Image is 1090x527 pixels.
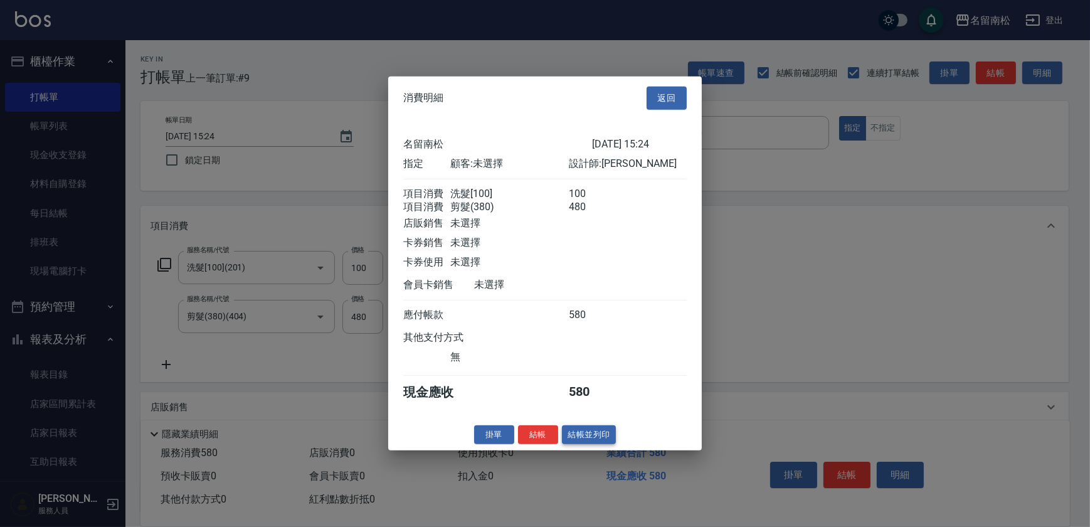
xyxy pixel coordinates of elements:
[518,425,558,444] button: 結帳
[562,425,616,444] button: 結帳並列印
[403,216,450,230] div: 店販銷售
[403,331,498,344] div: 其他支付方式
[403,200,450,213] div: 項目消費
[569,383,616,400] div: 580
[403,157,450,170] div: 指定
[403,308,450,321] div: 應付帳款
[403,278,474,291] div: 會員卡銷售
[450,255,568,269] div: 未選擇
[403,92,443,104] span: 消費明細
[474,278,592,291] div: 未選擇
[592,137,687,151] div: [DATE] 15:24
[450,187,568,200] div: 洗髮[100]
[403,255,450,269] div: 卡券使用
[569,187,616,200] div: 100
[450,350,568,363] div: 無
[569,308,616,321] div: 580
[403,236,450,249] div: 卡券銷售
[403,383,474,400] div: 現金應收
[647,87,687,110] button: 返回
[569,200,616,213] div: 480
[569,157,687,170] div: 設計師: [PERSON_NAME]
[474,425,514,444] button: 掛單
[450,216,568,230] div: 未選擇
[450,200,568,213] div: 剪髮(380)
[403,187,450,200] div: 項目消費
[450,157,568,170] div: 顧客: 未選擇
[403,137,592,151] div: 名留南松
[450,236,568,249] div: 未選擇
